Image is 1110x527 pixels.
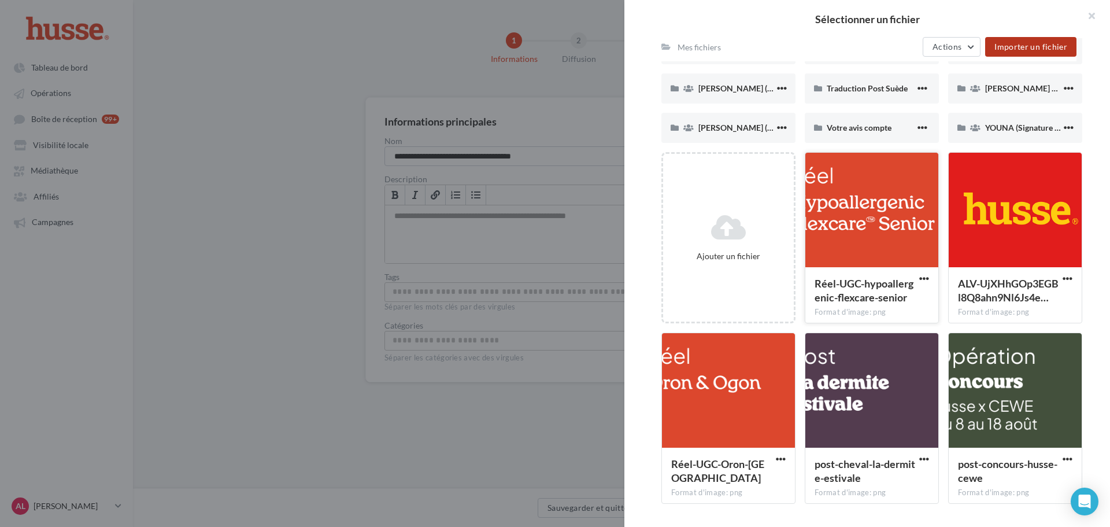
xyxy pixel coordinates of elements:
span: Votre avis compte [827,123,891,132]
div: Format d'image: png [815,488,929,498]
span: [PERSON_NAME] ( Signature personnalisée) [698,83,857,93]
div: Mes fichiers [678,42,721,53]
div: Ajouter un fichier [668,250,789,262]
span: Actions [933,42,961,51]
span: Importer un fichier [994,42,1067,51]
div: Format d'image: png [671,488,786,498]
div: Format d'image: png [958,488,1072,498]
h2: Sélectionner un fichier [643,14,1091,24]
div: Format d'image: png [815,307,929,318]
button: Importer un fichier [985,37,1076,57]
button: Actions [923,37,980,57]
span: ALV-UjXHhGOp3EGBl8Q8ahn9Nl6Js4eNmwIuDuEybFleScCvS7FbPLqF [958,277,1059,304]
span: [PERSON_NAME] ( Signature personnalisée) [698,123,857,132]
span: YOUNA (Signature personnalisée) [985,123,1107,132]
span: post-cheval-la-dermite-estivale [815,458,915,484]
div: Open Intercom Messenger [1071,488,1098,515]
span: Traduction Post Suède [827,83,908,93]
span: Réel-UGC-hypoallergenic-flexcare-senior [815,277,913,304]
span: Réel-UGC-Oron-Ogon [671,458,764,484]
span: post-concours-husse-cewe [958,458,1057,484]
div: Format d'image: png [958,307,1072,318]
